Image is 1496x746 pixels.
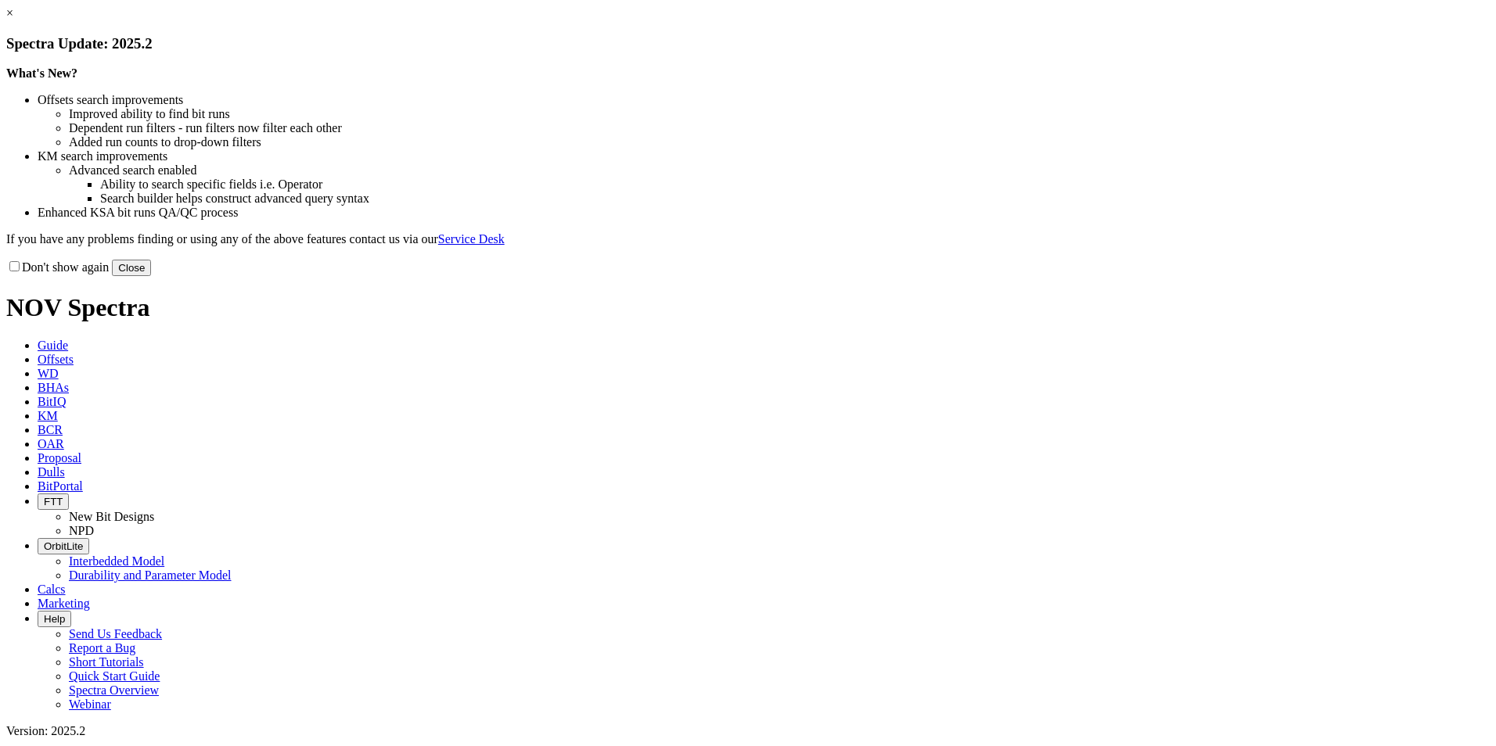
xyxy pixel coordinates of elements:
a: Short Tutorials [69,655,144,669]
h3: Spectra Update: 2025.2 [6,35,1490,52]
a: Webinar [69,698,111,711]
li: Ability to search specific fields i.e. Operator [100,178,1490,192]
li: Dependent run filters - run filters now filter each other [69,121,1490,135]
span: Proposal [38,451,81,464]
li: Added run counts to drop-down filters [69,135,1490,149]
input: Don't show again [9,261,20,271]
span: OAR [38,437,64,450]
li: Offsets search improvements [38,93,1490,107]
a: New Bit Designs [69,510,154,523]
a: Spectra Overview [69,683,159,697]
label: Don't show again [6,260,109,274]
span: BCR [38,423,63,436]
a: Durability and Parameter Model [69,568,232,582]
span: FTT [44,496,63,507]
li: Search builder helps construct advanced query syntax [100,192,1490,206]
span: KM [38,409,58,422]
span: Guide [38,339,68,352]
span: Marketing [38,597,90,610]
a: Quick Start Guide [69,669,160,683]
button: Close [112,260,151,276]
li: Enhanced KSA bit runs QA/QC process [38,206,1490,220]
div: Version: 2025.2 [6,724,1490,738]
a: NPD [69,524,94,537]
a: Report a Bug [69,641,135,655]
span: Dulls [38,465,65,479]
li: Improved ability to find bit runs [69,107,1490,121]
a: × [6,6,13,20]
a: Interbedded Model [69,554,164,568]
li: KM search improvements [38,149,1490,163]
span: Help [44,613,65,625]
a: Send Us Feedback [69,627,162,640]
h1: NOV Spectra [6,293,1490,322]
span: OrbitLite [44,540,83,552]
a: Service Desk [438,232,505,246]
span: BHAs [38,381,69,394]
span: Offsets [38,353,74,366]
span: BitPortal [38,479,83,493]
span: Calcs [38,583,66,596]
p: If you have any problems finding or using any of the above features contact us via our [6,232,1490,246]
span: WD [38,367,59,380]
strong: What's New? [6,66,77,80]
li: Advanced search enabled [69,163,1490,178]
span: BitIQ [38,395,66,408]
